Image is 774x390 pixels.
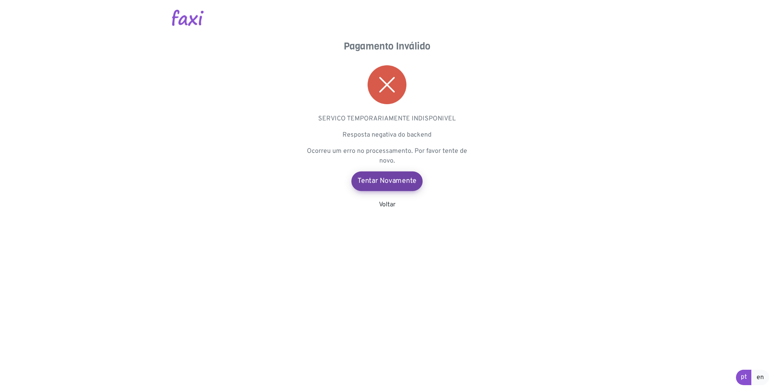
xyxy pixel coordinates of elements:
[306,146,468,166] p: Ocorreu um erro no processamento. Por favor tente de novo.
[306,41,468,52] h4: Pagamento Inválido
[306,114,468,124] p: SERVICO TEMPORARIAMENTE INDISPONIVEL
[379,201,396,209] a: Voltar
[368,65,406,104] img: error
[736,370,752,385] a: pt
[351,171,423,191] a: Tentar Novamente
[306,130,468,140] p: Resposta negativa do backend
[751,370,769,385] a: en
